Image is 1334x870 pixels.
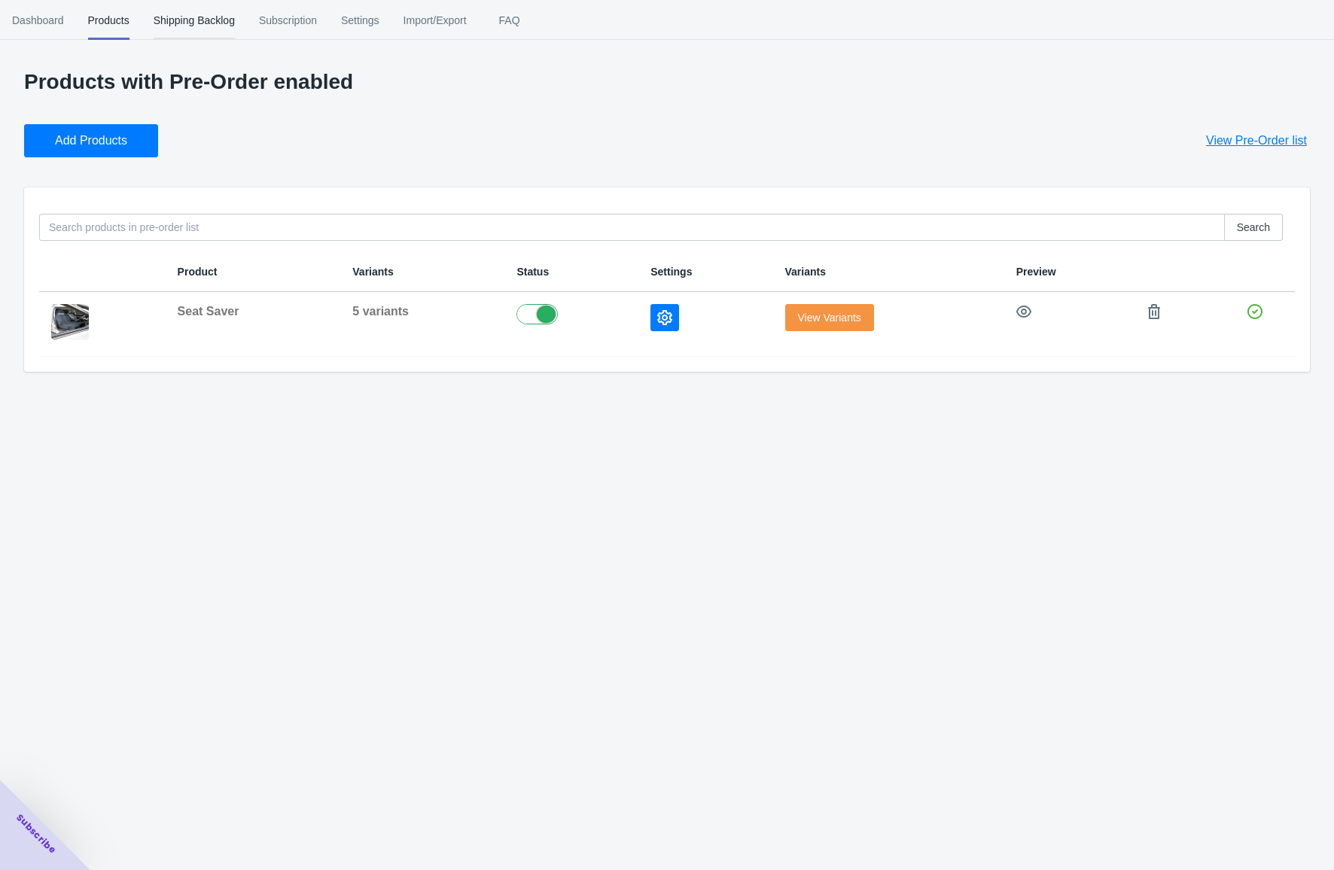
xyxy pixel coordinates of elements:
[650,266,692,278] span: Settings
[14,811,59,856] span: Subscribe
[88,1,129,40] span: Products
[178,305,239,318] span: Seat Saver
[404,1,467,40] span: Import/Export
[785,266,826,278] span: Variants
[12,1,64,40] span: Dashboard
[352,305,409,318] span: 5 variants
[154,1,235,40] span: Shipping Backlog
[1206,133,1307,148] span: View Pre-Order list
[1224,214,1283,241] button: Search
[785,304,874,331] button: View Variants
[178,266,218,278] span: Product
[51,304,89,340] img: Zilly_Fitted_Web-35.jpg
[39,214,1225,241] input: Search products in pre-order list
[259,1,317,40] span: Subscription
[1237,221,1270,233] span: Search
[1016,266,1056,278] span: Preview
[491,1,528,40] span: FAQ
[1188,124,1325,157] button: View Pre-Order list
[516,266,549,278] span: Status
[24,124,158,157] button: Add Products
[24,70,1310,94] p: Products with Pre-Order enabled
[352,266,393,278] span: Variants
[798,312,861,324] span: View Variants
[55,133,127,148] span: Add Products
[341,1,379,40] span: Settings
